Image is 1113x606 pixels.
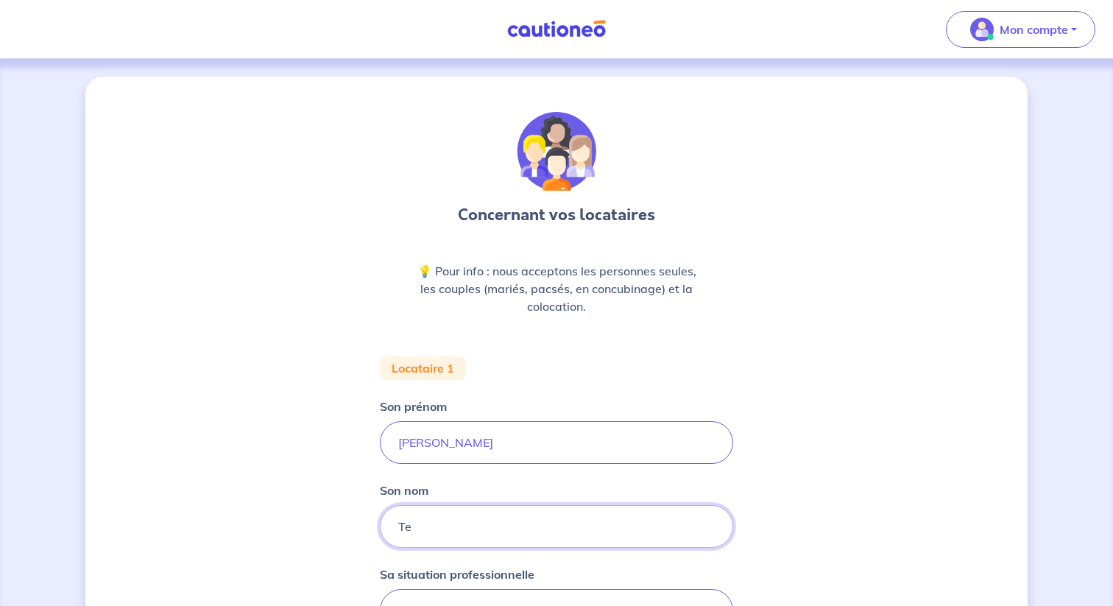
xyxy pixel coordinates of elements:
[1000,21,1068,38] p: Mon compte
[380,356,466,380] div: Locataire 1
[380,505,733,548] input: Doe
[517,112,596,191] img: illu_tenants.svg
[458,203,655,227] h3: Concernant vos locataires
[970,18,994,41] img: illu_account_valid_menu.svg
[380,566,534,583] p: Sa situation professionnelle
[946,11,1095,48] button: illu_account_valid_menu.svgMon compte
[501,20,612,38] img: Cautioneo
[380,421,733,464] input: John
[380,398,447,415] p: Son prénom
[415,262,698,315] p: 💡 Pour info : nous acceptons les personnes seules, les couples (mariés, pacsés, en concubinage) e...
[380,482,428,499] p: Son nom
